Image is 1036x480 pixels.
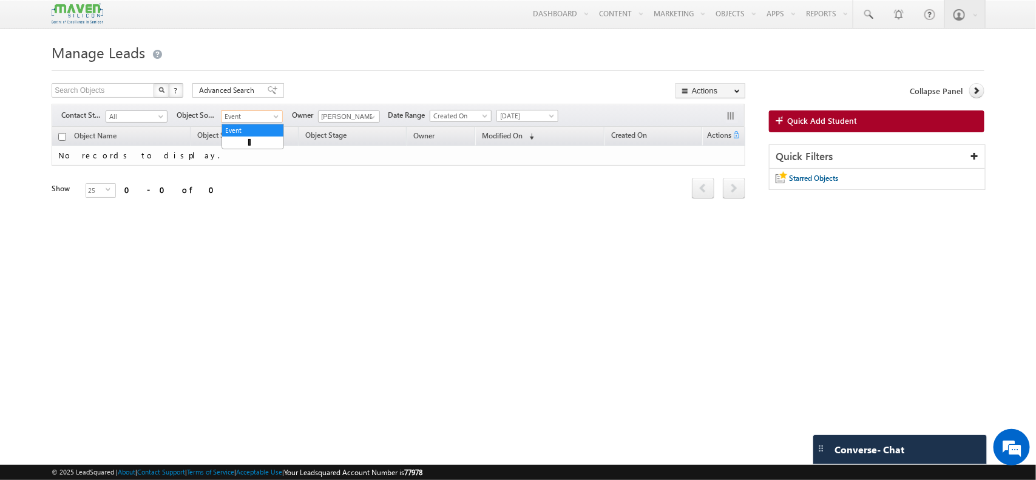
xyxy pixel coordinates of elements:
a: Quick Add Student [769,110,984,132]
span: Advanced Search [199,85,258,96]
td: No records to display. [52,146,745,166]
span: Converse - Chat [835,444,904,455]
span: Modified On [482,131,523,140]
ul: Event [222,124,284,149]
a: Object Stage [299,129,353,144]
span: ? [174,85,179,95]
input: Type to Search [318,110,380,123]
a: Event [221,110,283,123]
span: Date Range [388,110,430,121]
span: Object Source [177,110,221,121]
span: Collapse Panel [910,86,963,96]
span: Quick Add Student [787,115,857,126]
a: Terms of Service [187,468,234,476]
span: All [106,111,164,122]
span: Owner [292,110,318,121]
span: Manage Leads [52,42,145,62]
a: next [723,179,745,198]
span: prev [692,178,714,198]
span: Object Score [197,130,239,140]
a: All [106,110,168,123]
a: prev [692,179,714,198]
span: Created On [430,110,488,121]
span: Your Leadsquared Account Number is [284,468,422,477]
a: Contact Support [137,468,185,476]
span: next [723,178,745,198]
input: Check all records [58,133,66,141]
button: ? [169,83,183,98]
span: Contact Stage [61,110,106,121]
div: 0 - 0 of 0 [124,183,222,197]
span: © 2025 LeadSquared | | | | | [52,467,422,478]
div: Show [52,183,76,194]
img: Custom Logo [52,3,103,24]
a: Acceptable Use [236,468,282,476]
a: Created On [605,129,653,144]
a: Object Name [68,129,123,145]
a: About [118,468,135,476]
span: Owner [413,131,435,140]
a: Event [222,125,283,136]
span: Starred Objects [789,174,838,183]
button: Actions [675,83,745,98]
a: [DATE] [496,110,558,122]
span: Object Stage [305,130,347,140]
span: (sorted descending) [524,132,534,141]
img: Search [158,87,164,93]
a: Show All Items [364,111,379,123]
span: Event [222,111,279,122]
span: Created On [611,130,647,140]
div: Quick Filters [770,145,985,169]
span: Actions [703,129,732,144]
a: Modified On (sorted descending) [476,129,540,144]
span: 25 [86,184,106,197]
span: select [106,187,115,192]
span: 77978 [404,468,422,477]
img: carter-drag [816,444,826,453]
a: Object Score [191,129,245,144]
a: Created On [430,110,492,122]
span: [DATE] [497,110,555,121]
